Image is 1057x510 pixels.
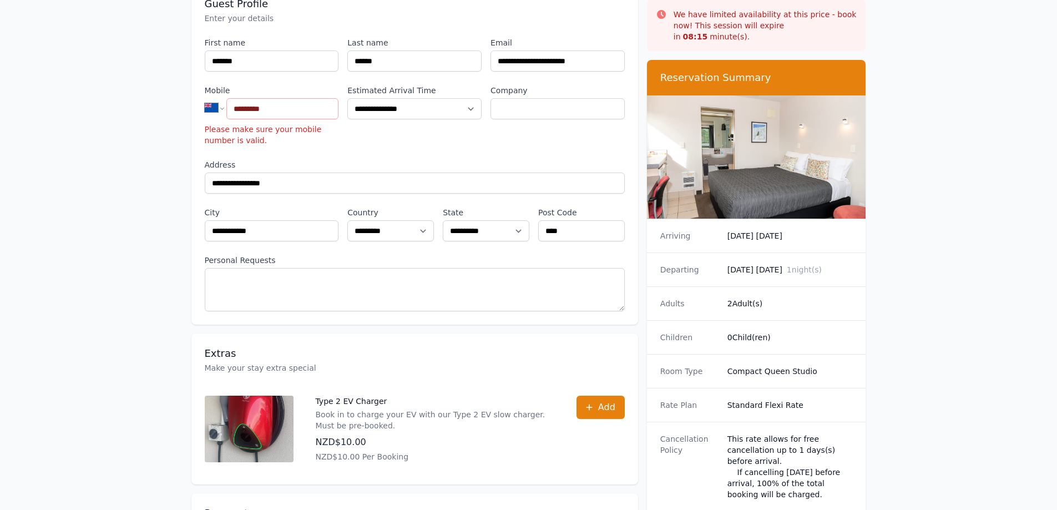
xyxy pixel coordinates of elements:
[660,71,853,84] h3: Reservation Summary
[316,396,554,407] p: Type 2 EV Charger
[347,85,482,96] label: Estimated Arrival Time
[660,230,719,241] dt: Arriving
[205,37,339,48] label: First name
[443,207,529,218] label: State
[660,400,719,411] dt: Rate Plan
[316,436,554,449] p: NZD$10.00
[674,9,857,42] p: We have limited availability at this price - book now! This session will expire in minute(s).
[205,207,339,218] label: City
[490,37,625,48] label: Email
[727,366,853,377] dd: Compact Queen Studio
[727,264,853,275] dd: [DATE] [DATE]
[660,332,719,343] dt: Children
[576,396,625,419] button: Add
[205,362,625,373] p: Make your stay extra special
[647,95,866,219] img: Compact Queen Studio
[205,13,625,24] p: Enter your details
[727,298,853,309] dd: 2 Adult(s)
[683,32,708,41] strong: 08 : 15
[205,347,625,360] h3: Extras
[347,37,482,48] label: Last name
[727,400,853,411] dd: Standard Flexi Rate
[538,207,625,218] label: Post Code
[727,433,853,500] div: This rate allows for free cancellation up to 1 days(s) before arrival. If cancelling [DATE] befor...
[727,230,853,241] dd: [DATE] [DATE]
[598,401,615,414] span: Add
[660,366,719,377] dt: Room Type
[205,159,625,170] label: Address
[660,433,719,500] dt: Cancellation Policy
[727,332,853,343] dd: 0 Child(ren)
[660,298,719,309] dt: Adults
[316,409,554,431] p: Book in to charge your EV with our Type 2 EV slow charger. Must be pre-booked.
[490,85,625,96] label: Company
[205,396,294,462] img: Type 2 EV Charger
[205,85,339,96] label: Mobile
[347,207,434,218] label: Country
[787,265,822,274] span: 1 night(s)
[205,124,339,146] p: Please make sure your mobile number is valid.
[316,451,554,462] p: NZD$10.00 Per Booking
[205,255,625,266] label: Personal Requests
[660,264,719,275] dt: Departing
